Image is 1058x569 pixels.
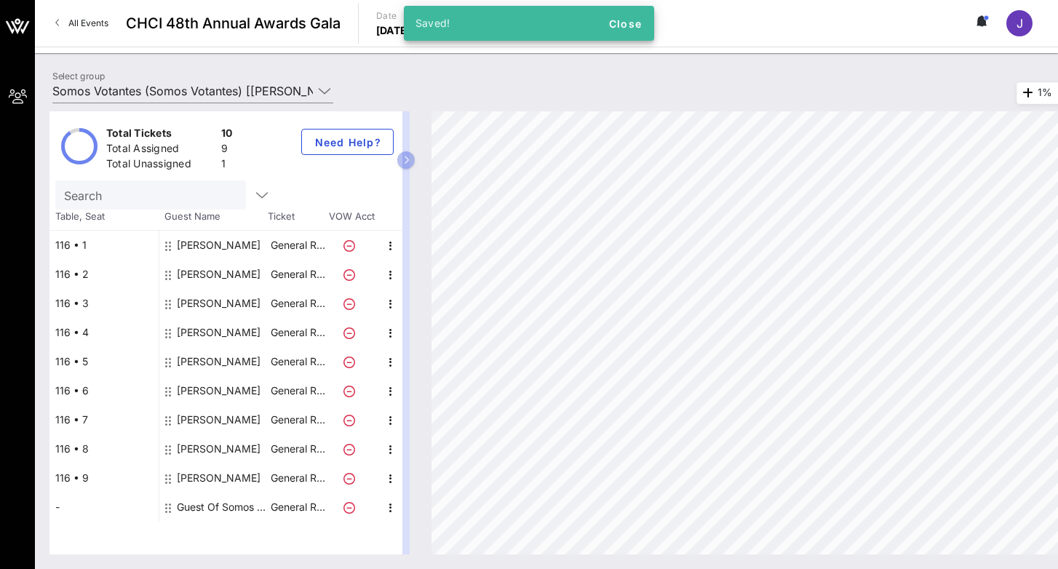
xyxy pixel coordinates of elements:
[177,260,260,289] div: Joe Gallant
[269,434,327,463] p: General R…
[269,376,327,405] p: General R…
[49,405,159,434] div: 116 • 7
[49,318,159,347] div: 116 • 4
[1006,10,1033,36] div: J
[1017,16,1023,31] span: J
[269,493,327,522] p: General R…
[177,463,260,493] div: Natalie Montelongo
[49,376,159,405] div: 116 • 6
[177,318,260,347] div: Emmanuelle Leal-Santillan
[177,434,260,463] div: Sarah Mahmood
[269,260,327,289] p: General R…
[68,17,108,28] span: All Events
[49,463,159,493] div: 116 • 9
[177,289,260,318] div: Miguel Avitia
[221,141,233,159] div: 9
[177,376,260,405] div: Emmy Ruiz
[269,231,327,260] p: General R…
[376,9,411,23] p: Date
[106,141,215,159] div: Total Assigned
[177,347,260,376] div: Laura Hernandez
[602,10,648,36] button: Close
[49,493,159,522] div: -
[126,12,341,34] span: CHCI 48th Annual Awards Gala
[106,156,215,175] div: Total Unassigned
[326,210,377,224] span: VOW Acct
[314,136,381,148] span: Need Help?
[376,23,411,38] p: [DATE]
[49,260,159,289] div: 116 • 2
[49,347,159,376] div: 116 • 5
[47,12,117,35] a: All Events
[177,405,260,434] div: Carla Rivas-D'Amico
[177,493,269,522] div: Guest Of Somos Votantes
[221,156,233,175] div: 1
[269,289,327,318] p: General R…
[49,231,159,260] div: 116 • 1
[177,231,260,260] div: Melissa Morales
[268,210,326,224] span: Ticket
[52,71,105,81] label: Select group
[159,210,268,224] span: Guest Name
[269,463,327,493] p: General R…
[49,210,159,224] span: Table, Seat
[608,17,643,30] span: Close
[106,126,215,144] div: Total Tickets
[269,318,327,347] p: General R…
[301,129,394,155] button: Need Help?
[269,347,327,376] p: General R…
[49,289,159,318] div: 116 • 3
[221,126,233,144] div: 10
[49,434,159,463] div: 116 • 8
[415,17,450,29] span: Saved!
[269,405,327,434] p: General R…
